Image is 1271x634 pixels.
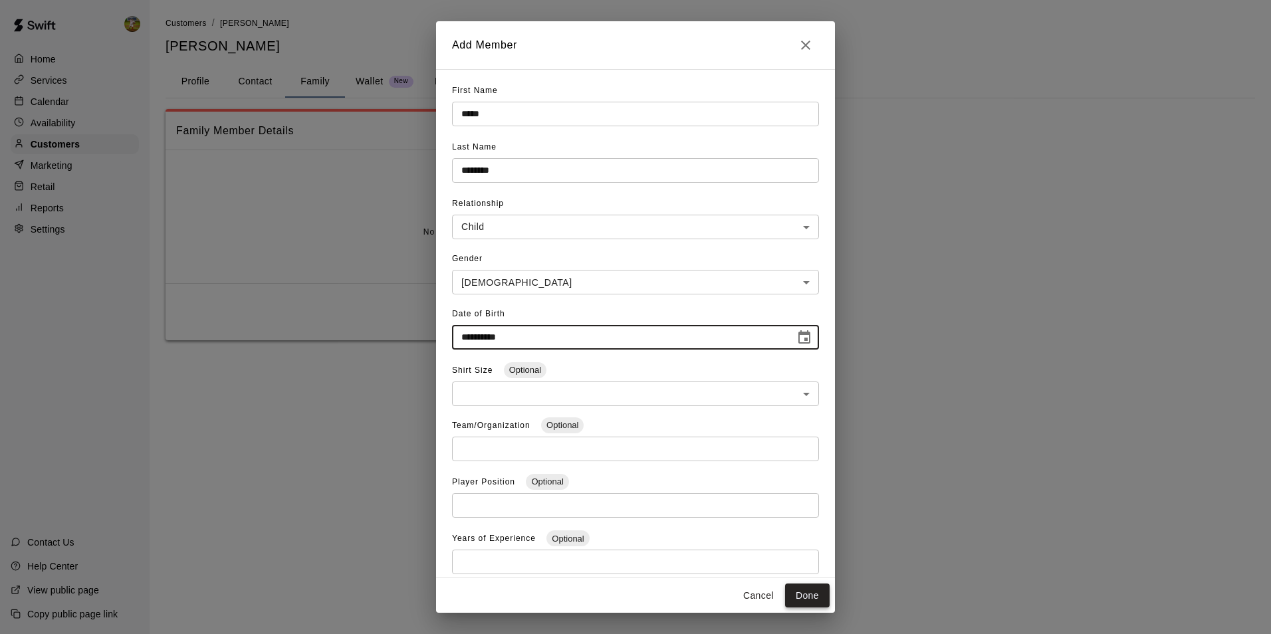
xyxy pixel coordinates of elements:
[452,309,505,318] span: Date of Birth
[452,534,538,543] span: Years of Experience
[436,21,835,69] h2: Add Member
[791,324,818,351] button: Choose date, selected date is Apr 30, 2013
[452,366,496,375] span: Shirt Size
[504,365,546,375] span: Optional
[452,270,819,294] div: [DEMOGRAPHIC_DATA]
[452,86,498,95] span: First Name
[452,421,533,430] span: Team/Organization
[526,476,568,486] span: Optional
[452,215,819,239] div: Child
[737,583,780,608] button: Cancel
[452,199,504,208] span: Relationship
[452,254,483,263] span: Gender
[452,142,497,152] span: Last Name
[546,534,589,544] span: Optional
[785,583,830,608] button: Done
[452,477,518,486] span: Player Position
[792,32,819,58] button: Close
[541,420,584,430] span: Optional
